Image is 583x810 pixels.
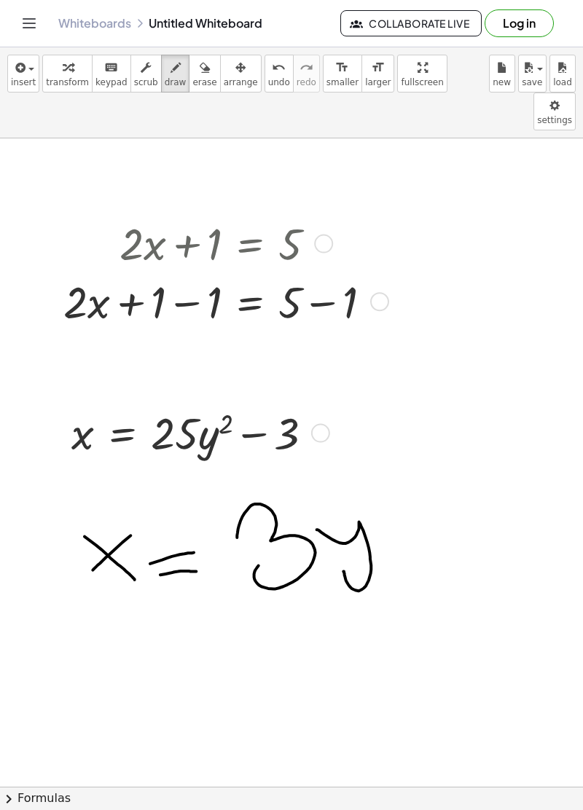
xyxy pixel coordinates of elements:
button: Toggle navigation [17,12,41,35]
i: format_size [335,59,349,76]
span: save [522,77,542,87]
span: insert [11,77,36,87]
span: Collaborate Live [353,17,469,30]
button: undoundo [265,55,294,93]
span: new [493,77,511,87]
button: draw [161,55,190,93]
span: undo [268,77,290,87]
span: keypad [95,77,128,87]
span: erase [192,77,216,87]
span: scrub [134,77,158,87]
span: load [553,77,572,87]
button: transform [42,55,93,93]
span: fullscreen [401,77,443,87]
i: format_size [371,59,385,76]
button: settings [533,93,576,130]
button: Collaborate Live [340,10,482,36]
span: settings [537,115,572,125]
a: Whiteboards [58,16,131,31]
button: Log in [485,9,554,37]
button: format_sizelarger [361,55,394,93]
button: new [489,55,515,93]
button: insert [7,55,39,93]
button: arrange [220,55,262,93]
span: transform [46,77,89,87]
span: arrange [224,77,258,87]
button: fullscreen [397,55,447,93]
span: draw [165,77,187,87]
button: keyboardkeypad [92,55,131,93]
span: larger [365,77,391,87]
button: load [549,55,576,93]
span: redo [297,77,316,87]
button: redoredo [293,55,320,93]
button: format_sizesmaller [323,55,362,93]
i: undo [272,59,286,76]
button: save [518,55,547,93]
i: redo [300,59,313,76]
i: keyboard [104,59,118,76]
button: erase [189,55,220,93]
button: scrub [130,55,162,93]
span: smaller [326,77,359,87]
